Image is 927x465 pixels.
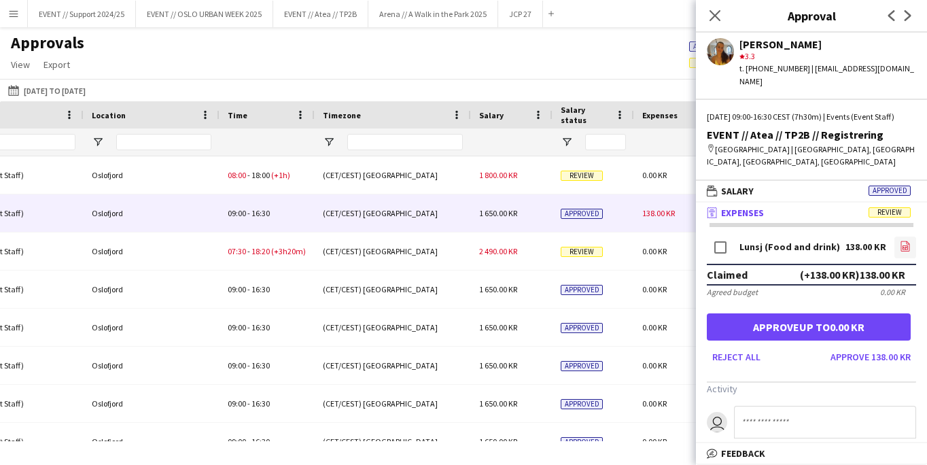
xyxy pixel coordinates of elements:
span: Time [228,110,247,120]
span: - [247,208,250,218]
span: 16:30 [251,398,270,409]
div: Oslofjord [84,423,220,460]
span: - [247,322,250,332]
span: 1 650.00 KR [479,208,517,218]
div: (CET/CEST) [GEOGRAPHIC_DATA] [315,232,471,270]
h3: Approval [696,7,927,24]
span: Export [43,58,70,71]
span: 1 650.00 KR [479,284,517,294]
span: 18:20 [251,246,270,256]
span: 09:00 [228,436,246,447]
div: (CET/CEST) [GEOGRAPHIC_DATA] [315,194,471,232]
span: - [247,360,250,371]
span: Approved [693,42,728,51]
div: (CET/CEST) [GEOGRAPHIC_DATA] [315,156,471,194]
a: View [5,56,35,73]
div: [GEOGRAPHIC_DATA] | [GEOGRAPHIC_DATA], [GEOGRAPHIC_DATA], [GEOGRAPHIC_DATA], [GEOGRAPHIC_DATA] [707,143,916,168]
div: 138.00 KR [845,242,886,252]
span: Review [869,207,911,218]
span: 0.00 KR [642,322,667,332]
span: Salary [479,110,504,120]
span: - [247,436,250,447]
div: (CET/CEST) [GEOGRAPHIC_DATA] [315,309,471,346]
mat-expansion-panel-header: SalaryApproved [696,181,927,201]
div: Oslofjord [84,194,220,232]
div: [DATE] 09:00-16:30 CEST (7h30m) | Events (Event Staff) [707,111,916,123]
span: 0.00 KR [642,284,667,294]
span: 16:30 [251,436,270,447]
div: 0.00 KR [880,287,905,297]
span: 146 [689,56,756,68]
div: (CET/CEST) [GEOGRAPHIC_DATA] [315,423,471,460]
span: Approved [561,437,603,447]
span: 0.00 KR [642,170,667,180]
input: Location Filter Input [116,134,211,150]
input: Timezone Filter Input [347,134,463,150]
span: 16:30 [251,208,270,218]
span: 1 800.00 KR [479,170,517,180]
span: 0.00 KR [642,436,667,447]
div: (CET/CEST) [GEOGRAPHIC_DATA] [315,385,471,422]
div: Oslofjord [84,309,220,346]
span: 16:30 [251,284,270,294]
span: Feedback [721,447,765,460]
span: 1 650.00 KR [479,436,517,447]
span: Approved [561,323,603,333]
span: 09:00 [228,398,246,409]
div: Oslofjord [84,156,220,194]
div: Oslofjord [84,347,220,384]
div: 3.3 [739,50,916,63]
span: Review [561,171,603,181]
div: EVENT // Atea // TP2B // Registrering [707,128,916,141]
div: [PERSON_NAME] [739,38,916,50]
span: 18:00 [251,170,270,180]
span: (+3h20m) [271,246,306,256]
span: - [247,246,250,256]
button: Arena // A Walk in the Park 2025 [368,1,498,27]
button: EVENT // Support 2024/25 [28,1,136,27]
span: View [11,58,30,71]
a: Export [38,56,75,73]
button: Reject all [707,346,766,368]
span: Expenses [642,110,678,120]
span: Approved [561,361,603,371]
span: 0.00 KR [642,360,667,371]
span: 07:30 [228,246,246,256]
span: 1 650.00 KR [479,360,517,371]
span: Salary status [561,105,610,125]
span: 09:00 [228,322,246,332]
span: 864 of 3918 [689,39,789,52]
button: EVENT // OSLO URBAN WEEK 2025 [136,1,273,27]
button: JCP 27 [498,1,543,27]
span: 1 650.00 KR [479,398,517,409]
span: 09:00 [228,360,246,371]
span: Approved [561,209,603,219]
span: Approved [869,186,911,196]
span: Review [561,247,603,257]
span: - [247,170,250,180]
button: [DATE] to [DATE] [5,82,88,99]
span: 16:30 [251,322,270,332]
span: 08:00 [228,170,246,180]
div: Lunsj (Food and drink) [739,242,840,252]
button: Approveup to0.00 KR [707,313,911,341]
span: Timezone [323,110,361,120]
div: (+138.00 KR) 138.00 KR [800,268,905,281]
div: Oslofjord [84,385,220,422]
div: (CET/CEST) [GEOGRAPHIC_DATA] [315,271,471,308]
span: Location [92,110,126,120]
button: Open Filter Menu [561,136,573,148]
button: EVENT // Atea // TP2B [273,1,368,27]
button: Open Filter Menu [92,136,104,148]
button: Approve 138.00 KR [825,346,916,368]
span: 16:30 [251,360,270,371]
div: t. [PHONE_NUMBER] | [EMAIL_ADDRESS][DOMAIN_NAME] [739,63,916,87]
span: (+1h) [271,170,290,180]
span: Salary [721,185,754,197]
span: - [247,284,250,294]
div: Oslofjord [84,232,220,270]
div: Claimed [707,268,748,281]
span: 2 490.00 KR [479,246,517,256]
span: Expenses [721,207,764,219]
span: 0.00 KR [642,398,667,409]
